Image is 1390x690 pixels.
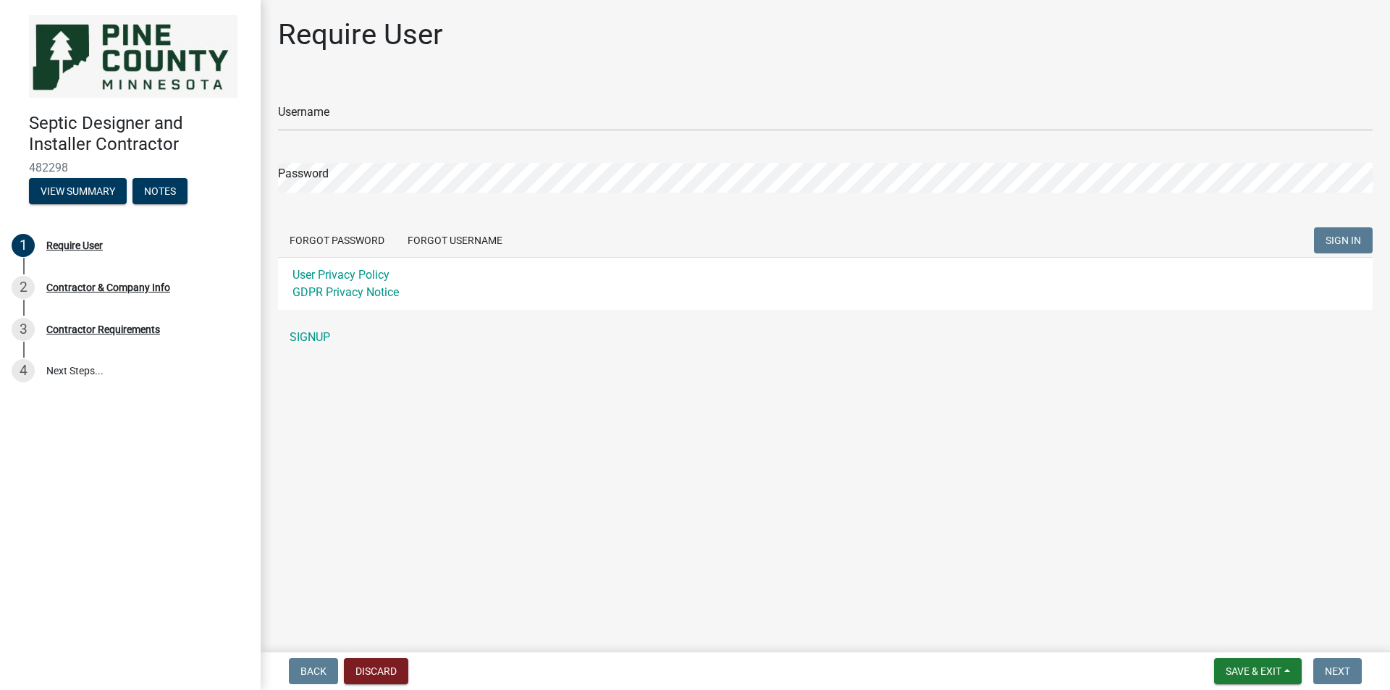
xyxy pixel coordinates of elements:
[12,318,35,341] div: 3
[396,227,514,253] button: Forgot Username
[1326,235,1361,246] span: SIGN IN
[1314,227,1373,253] button: SIGN IN
[29,178,127,204] button: View Summary
[292,285,399,299] a: GDPR Privacy Notice
[289,658,338,684] button: Back
[132,178,188,204] button: Notes
[1325,665,1350,677] span: Next
[29,161,232,174] span: 482298
[278,323,1373,352] a: SIGNUP
[29,186,127,198] wm-modal-confirm: Summary
[344,658,408,684] button: Discard
[29,113,249,155] h4: Septic Designer and Installer Contractor
[300,665,327,677] span: Back
[278,17,443,52] h1: Require User
[1313,658,1362,684] button: Next
[46,324,160,335] div: Contractor Requirements
[12,234,35,257] div: 1
[12,276,35,299] div: 2
[46,282,170,293] div: Contractor & Company Info
[1226,665,1281,677] span: Save & Exit
[292,268,389,282] a: User Privacy Policy
[12,359,35,382] div: 4
[132,186,188,198] wm-modal-confirm: Notes
[46,240,103,251] div: Require User
[1214,658,1302,684] button: Save & Exit
[278,227,396,253] button: Forgot Password
[29,15,237,98] img: Pine County, Minnesota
